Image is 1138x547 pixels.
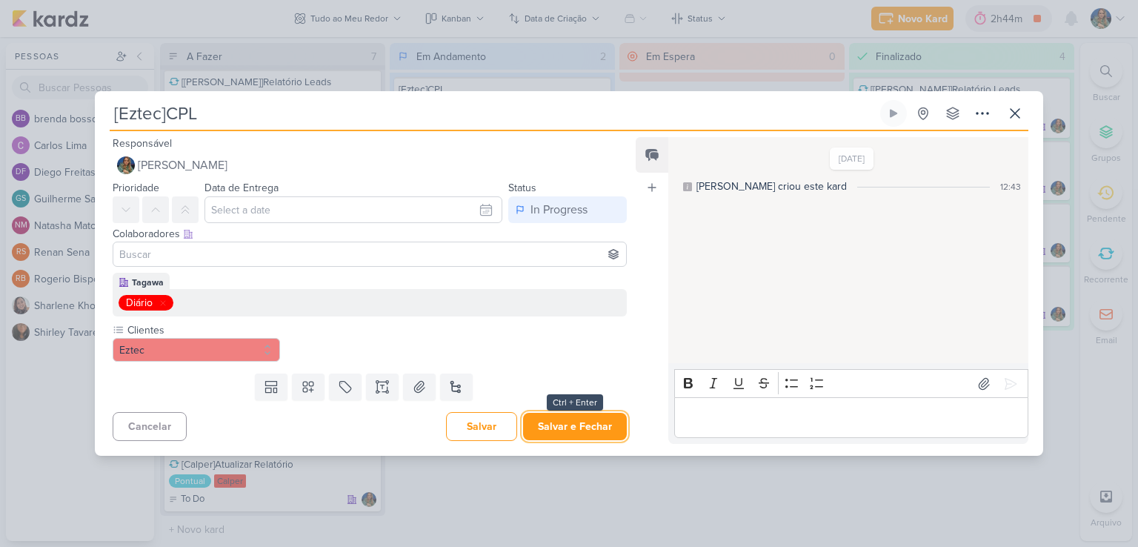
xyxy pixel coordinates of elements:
div: Colaboradores [113,226,627,242]
input: Select a date [204,196,502,223]
div: [PERSON_NAME] criou este kard [696,179,847,194]
div: Editor editing area: main [674,397,1028,438]
button: Eztec [113,338,280,362]
button: Salvar [446,412,517,441]
label: Prioridade [113,182,159,194]
label: Responsável [113,137,172,150]
button: In Progress [508,196,627,223]
div: Tagawa [132,276,164,289]
img: Isabella Gutierres [117,156,135,174]
div: Diário [126,295,153,311]
button: Salvar e Fechar [523,413,627,440]
label: Data de Entrega [204,182,279,194]
button: [PERSON_NAME] [113,152,627,179]
div: Ligar relógio [888,107,899,119]
div: Ctrl + Enter [547,394,603,411]
label: Status [508,182,536,194]
input: Kard Sem Título [110,100,877,127]
button: Cancelar [113,412,187,441]
label: Clientes [126,322,280,338]
div: In Progress [530,201,588,219]
input: Buscar [116,245,623,263]
div: Editor toolbar [674,369,1028,398]
div: 12:43 [1000,180,1021,193]
span: [PERSON_NAME] [138,156,227,174]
